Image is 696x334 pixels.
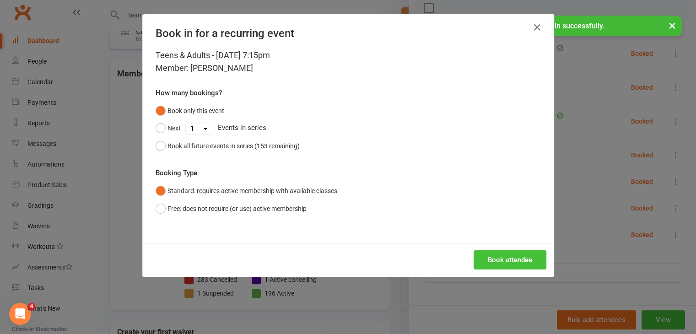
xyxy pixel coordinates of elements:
[167,141,300,151] div: Book all future events in series (153 remaining)
[156,137,300,155] button: Book all future events in series (153 remaining)
[474,250,546,269] button: Book attendee
[156,27,541,40] h4: Book in for a recurring event
[156,102,224,119] button: Book only this event
[9,303,31,325] iframe: Intercom live chat
[156,182,337,199] button: Standard: requires active membership with available classes
[156,87,222,98] label: How many bookings?
[156,49,541,75] div: Teens & Adults - [DATE] 7:15pm Member: [PERSON_NAME]
[156,119,181,137] button: Next
[156,167,197,178] label: Booking Type
[156,119,541,137] div: Events in series
[28,303,35,310] span: 4
[156,200,307,217] button: Free: does not require (or use) active membership
[530,20,545,35] button: Close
